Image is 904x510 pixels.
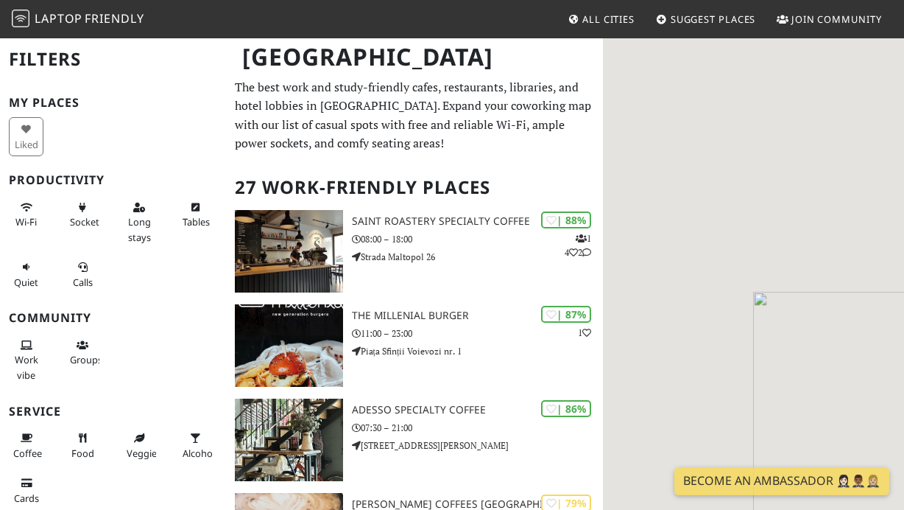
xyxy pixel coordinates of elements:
span: All Cities [582,13,635,26]
span: Suggest Places [671,13,756,26]
button: Food [66,426,100,465]
span: Friendly [85,10,144,27]
a: All Cities [562,6,640,32]
h3: Productivity [9,173,217,187]
a: Saint Roastery Specialty Coffee | 88% 142 Saint Roastery Specialty Coffee 08:00 – 18:00 Strada Ma... [226,210,603,293]
img: LaptopFriendly [12,10,29,27]
button: Sockets [66,195,100,234]
button: Long stays [122,195,157,249]
h3: Community [9,311,217,325]
button: Quiet [9,255,43,294]
span: Video/audio calls [73,276,93,289]
p: 07:30 – 21:00 [352,421,603,435]
span: Food [71,447,94,460]
p: 1 4 2 [565,231,591,259]
span: Group tables [70,353,102,366]
h2: 27 Work-Friendly Places [235,165,594,210]
a: LaptopFriendly LaptopFriendly [12,7,144,32]
span: Join Community [791,13,882,26]
p: 1 [578,326,591,340]
button: Calls [66,255,100,294]
p: Strada Maltopol 26 [352,250,603,264]
div: | 87% [541,306,591,323]
button: Groups [66,333,100,372]
h3: The Millenial Burger [352,310,603,322]
span: Long stays [128,215,151,243]
button: Cards [9,471,43,510]
img: Saint Roastery Specialty Coffee [235,210,343,293]
p: Piața Sfinții Voievozi nr. 1 [352,344,603,358]
span: Credit cards [14,492,39,505]
span: Power sockets [70,215,104,228]
span: Veggie [127,447,157,460]
h2: Filters [9,37,217,82]
img: The Millenial Burger [235,304,343,387]
p: The best work and study-friendly cafes, restaurants, libraries, and hotel lobbies in [GEOGRAPHIC_... [235,78,594,153]
h3: Service [9,405,217,419]
p: 08:00 – 18:00 [352,232,603,246]
h3: My Places [9,96,217,110]
a: ADESSO Specialty Coffee | 86% ADESSO Specialty Coffee 07:30 – 21:00 [STREET_ADDRESS][PERSON_NAME] [226,399,603,481]
span: Laptop [35,10,82,27]
button: Veggie [122,426,157,465]
a: The Millenial Burger | 87% 1 The Millenial Burger 11:00 – 23:00 Piața Sfinții Voievozi nr. 1 [226,304,603,387]
span: People working [15,353,38,381]
button: Work vibe [9,333,43,387]
h3: Saint Roastery Specialty Coffee [352,215,603,228]
p: [STREET_ADDRESS][PERSON_NAME] [352,439,603,453]
a: Become an Ambassador 🤵🏻‍♀️🤵🏾‍♂️🤵🏼‍♀️ [674,467,889,495]
span: Work-friendly tables [183,215,210,228]
a: Suggest Places [650,6,762,32]
span: Coffee [13,447,42,460]
img: ADESSO Specialty Coffee [235,399,343,481]
h3: ADESSO Specialty Coffee [352,404,603,416]
span: Quiet [14,276,38,289]
p: 11:00 – 23:00 [352,326,603,340]
span: Alcohol [183,447,215,460]
button: Wi-Fi [9,195,43,234]
button: Coffee [9,426,43,465]
a: Join Community [771,6,888,32]
span: Stable Wi-Fi [15,215,37,228]
div: | 86% [541,400,591,417]
div: | 88% [541,212,591,228]
button: Alcohol [178,426,213,465]
h1: [GEOGRAPHIC_DATA] [230,37,600,77]
button: Tables [178,195,213,234]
